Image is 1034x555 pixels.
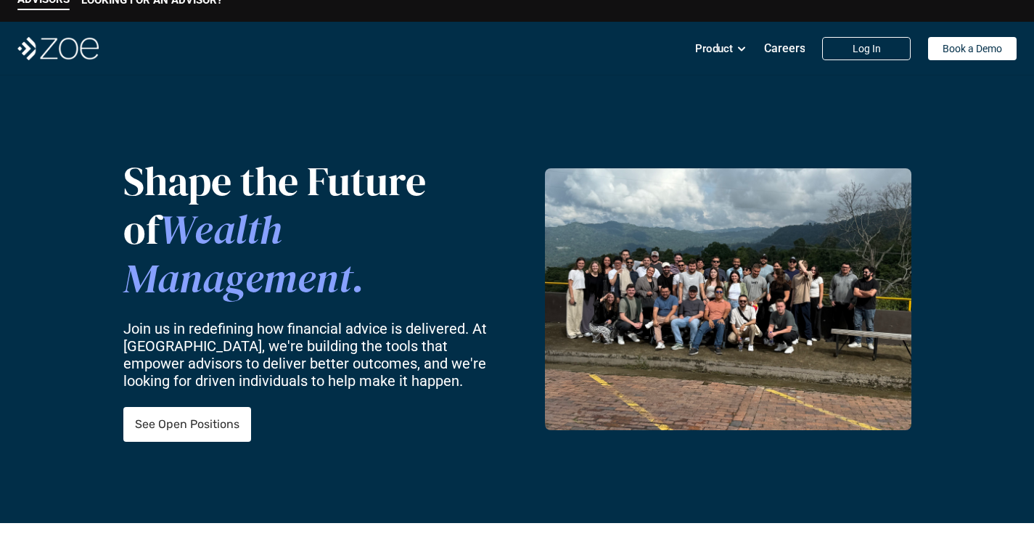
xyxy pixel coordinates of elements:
[123,407,251,442] a: See Open Positions
[123,157,498,303] p: Shape the Future of
[695,38,733,59] p: Product
[135,418,239,432] p: See Open Positions
[764,41,805,55] p: Careers
[943,43,1002,55] p: Book a Demo
[123,202,364,306] span: Wealth Management.
[928,37,1017,60] a: Book a Demo
[123,320,498,390] p: Join us in redefining how financial advice is delivered. At [GEOGRAPHIC_DATA], we're building the...
[853,43,881,55] p: Log In
[822,37,911,60] a: Log In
